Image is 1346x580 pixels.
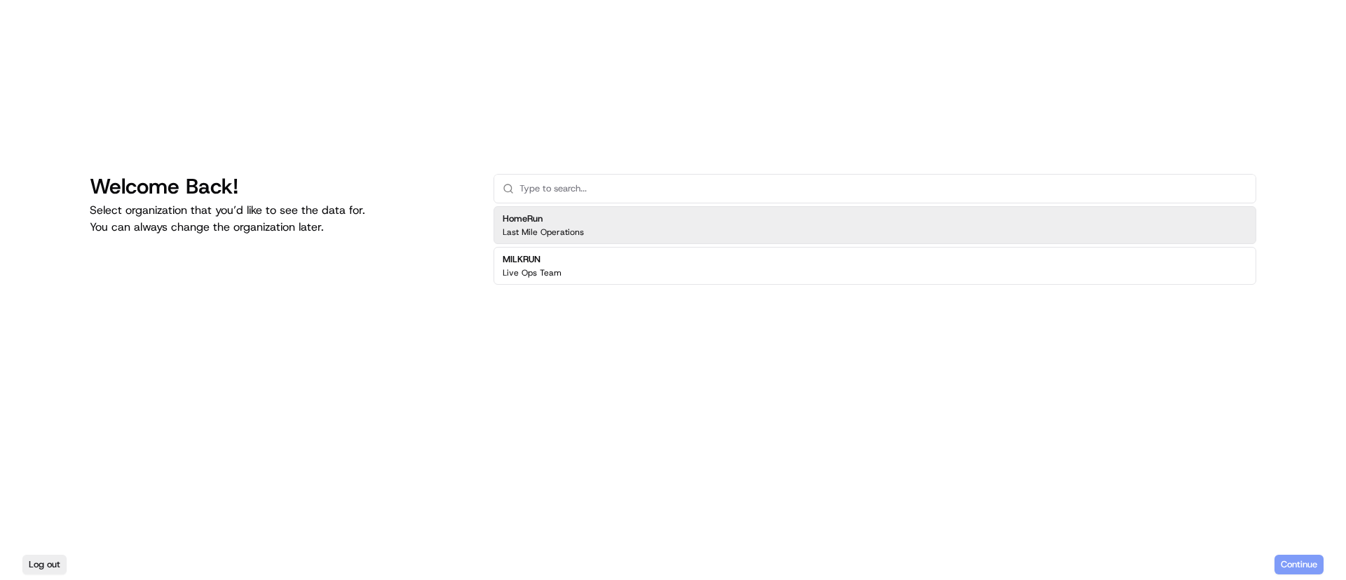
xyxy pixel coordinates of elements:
[503,253,562,266] h2: MILKRUN
[519,175,1247,203] input: Type to search...
[90,202,471,236] p: Select organization that you’d like to see the data for. You can always change the organization l...
[503,213,584,225] h2: HomeRun
[494,203,1256,288] div: Suggestions
[503,267,562,278] p: Live Ops Team
[90,174,471,199] h1: Welcome Back!
[503,227,584,238] p: Last Mile Operations
[22,555,67,574] button: Log out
